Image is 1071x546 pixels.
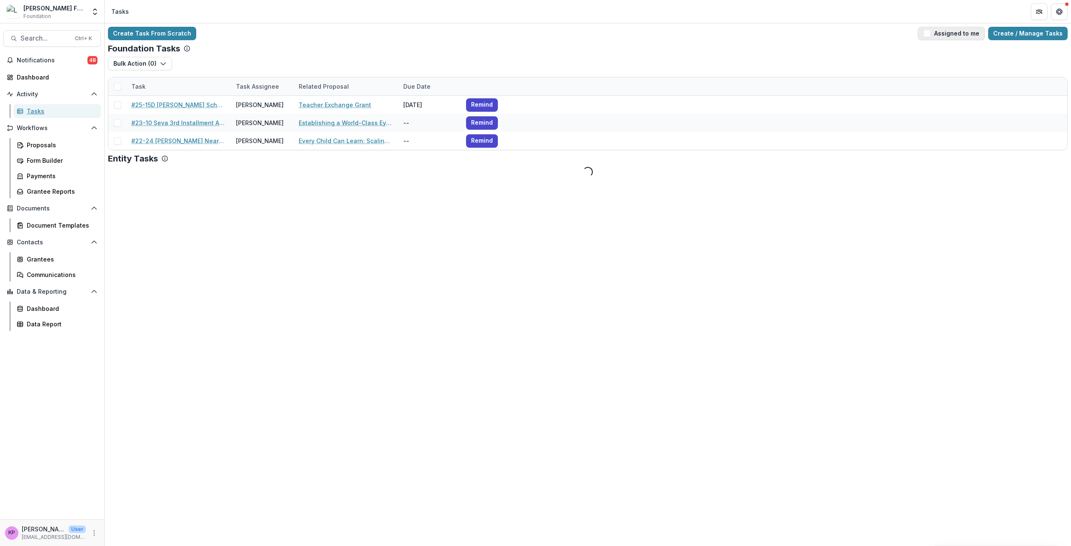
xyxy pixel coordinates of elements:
[3,30,101,47] button: Search...
[89,528,99,538] button: More
[3,285,101,298] button: Open Data & Reporting
[1051,3,1068,20] button: Get Help
[131,136,226,145] a: #22-24 [PERSON_NAME] Near-Final Report Summary
[236,136,284,145] div: [PERSON_NAME]
[3,202,101,215] button: Open Documents
[13,185,101,198] a: Grantee Reports
[3,121,101,135] button: Open Workflows
[13,302,101,315] a: Dashboard
[126,77,231,95] div: Task
[89,3,101,20] button: Open entity switcher
[108,44,180,54] p: Foundation Tasks
[236,118,284,127] div: [PERSON_NAME]
[13,169,101,183] a: Payments
[73,34,94,43] div: Ctrl + K
[231,77,294,95] div: Task Assignee
[398,114,461,132] div: --
[294,82,354,91] div: Related Proposal
[27,270,94,279] div: Communications
[27,255,94,264] div: Grantees
[3,54,101,67] button: Notifications48
[13,252,101,266] a: Grantees
[988,27,1068,40] a: Create / Manage Tasks
[27,187,94,196] div: Grantee Reports
[13,154,101,167] a: Form Builder
[69,525,86,533] p: User
[23,13,51,20] span: Foundation
[27,141,94,149] div: Proposals
[27,107,94,115] div: Tasks
[27,221,94,230] div: Document Templates
[17,57,87,64] span: Notifications
[17,91,87,98] span: Activity
[108,27,196,40] a: Create Task From Scratch
[87,56,97,64] span: 48
[126,82,151,91] div: Task
[27,304,94,313] div: Dashboard
[131,118,226,127] a: #23-10 Seva 3rd Installment Approval & Year 2 Report Summary
[108,57,172,70] button: Bulk Action (0)
[17,73,94,82] div: Dashboard
[108,154,158,164] p: Entity Tasks
[398,96,461,114] div: [DATE]
[13,104,101,118] a: Tasks
[299,118,393,127] a: Establishing a World-Class Eye Care Training and Learning Center in [GEOGRAPHIC_DATA] - 87560551
[3,236,101,249] button: Open Contacts
[13,317,101,331] a: Data Report
[17,288,87,295] span: Data & Reporting
[466,98,498,112] button: Remind
[918,27,985,40] button: Assigned to me
[22,533,86,541] p: [EMAIL_ADDRESS][DOMAIN_NAME]
[111,7,129,16] div: Tasks
[299,136,393,145] a: Every Child Can Learn: Scaling Up Systemic Change for Children with Disabilities and Visual Impai...
[236,100,284,109] div: [PERSON_NAME]
[398,132,461,150] div: --
[398,77,461,95] div: Due Date
[8,530,15,536] div: Khanh Phan
[27,320,94,328] div: Data Report
[13,268,101,282] a: Communications
[231,82,284,91] div: Task Assignee
[466,116,498,130] button: Remind
[294,77,398,95] div: Related Proposal
[17,125,87,132] span: Workflows
[1031,3,1048,20] button: Partners
[108,5,132,18] nav: breadcrumb
[3,87,101,101] button: Open Activity
[466,134,498,148] button: Remind
[27,156,94,165] div: Form Builder
[17,205,87,212] span: Documents
[7,5,20,18] img: Lavelle Fund for the Blind
[13,138,101,152] a: Proposals
[17,239,87,246] span: Contacts
[131,100,226,109] a: #25-15D [PERSON_NAME] School Confirmation of Grant Spend-down
[20,34,70,42] span: Search...
[23,4,86,13] div: [PERSON_NAME] Fund for the Blind
[22,525,65,533] p: [PERSON_NAME]
[13,218,101,232] a: Document Templates
[27,172,94,180] div: Payments
[3,70,101,84] a: Dashboard
[299,100,371,109] a: Teacher Exchange Grant
[398,82,436,91] div: Due Date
